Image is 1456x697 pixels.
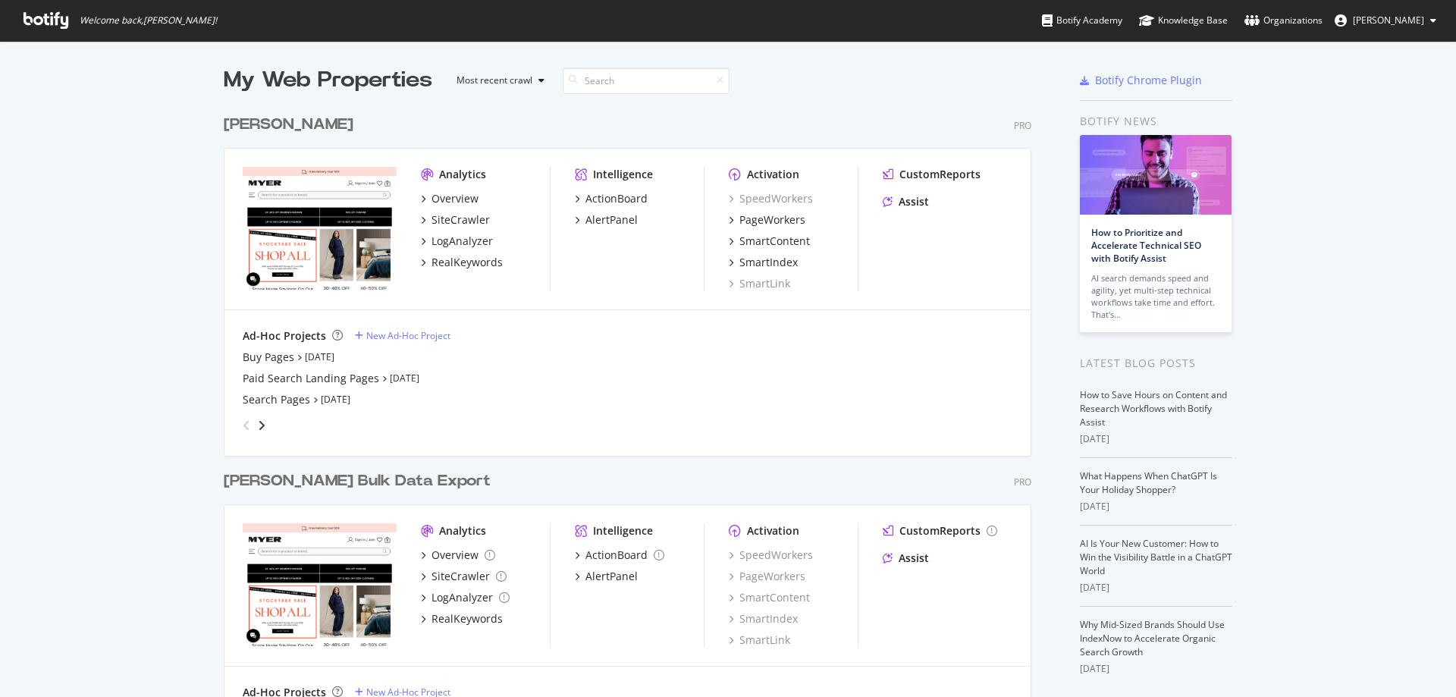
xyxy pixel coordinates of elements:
a: LogAnalyzer [421,590,510,605]
div: Pro [1014,119,1031,132]
a: AlertPanel [575,212,638,228]
img: How to Prioritize and Accelerate Technical SEO with Botify Assist [1080,135,1232,215]
a: Buy Pages [243,350,294,365]
a: [DATE] [321,393,350,406]
a: [DATE] [390,372,419,385]
a: RealKeywords [421,611,503,626]
a: SmartContent [729,590,810,605]
a: SmartIndex [729,255,798,270]
a: SpeedWorkers [729,548,813,563]
a: [PERSON_NAME] [224,114,359,136]
span: Welcome back, [PERSON_NAME] ! [80,14,217,27]
a: How to Prioritize and Accelerate Technical SEO with Botify Assist [1091,226,1201,265]
button: [PERSON_NAME] [1323,8,1448,33]
div: [DATE] [1080,581,1232,595]
a: SmartLink [729,633,790,648]
button: Most recent crawl [444,68,551,93]
div: RealKeywords [431,255,503,270]
a: SmartIndex [729,611,798,626]
span: Jadon Stewart [1353,14,1424,27]
div: Ad-Hoc Projects [243,328,326,344]
div: SmartIndex [739,255,798,270]
input: Search [563,68,730,94]
div: Organizations [1244,13,1323,28]
a: Overview [421,548,495,563]
div: Intelligence [593,167,653,182]
div: SiteCrawler [431,212,490,228]
a: [DATE] [305,350,334,363]
div: [DATE] [1080,432,1232,446]
a: LogAnalyzer [421,234,493,249]
div: CustomReports [899,167,981,182]
a: ActionBoard [575,548,664,563]
a: Why Mid-Sized Brands Should Use IndexNow to Accelerate Organic Search Growth [1080,618,1225,658]
div: SmartContent [739,234,810,249]
div: Botify Chrome Plugin [1095,73,1202,88]
div: Overview [431,548,479,563]
a: PageWorkers [729,212,805,228]
div: CustomReports [899,523,981,538]
div: RealKeywords [431,611,503,626]
a: AlertPanel [575,569,638,584]
a: Search Pages [243,392,310,407]
div: SiteCrawler [431,569,490,584]
div: Assist [899,551,929,566]
img: myersecondary.com [243,523,397,646]
a: CustomReports [883,167,981,182]
img: myer.com.au [243,167,397,290]
a: New Ad-Hoc Project [355,329,450,342]
div: LogAnalyzer [431,590,493,605]
div: Analytics [439,167,486,182]
div: angle-right [256,418,267,433]
div: Pro [1014,476,1031,488]
div: Activation [747,523,799,538]
a: Paid Search Landing Pages [243,371,379,386]
div: angle-left [237,413,256,438]
a: Assist [883,194,929,209]
a: SpeedWorkers [729,191,813,206]
a: PageWorkers [729,569,805,584]
a: What Happens When ChatGPT Is Your Holiday Shopper? [1080,469,1217,496]
a: SmartContent [729,234,810,249]
div: Intelligence [593,523,653,538]
div: Analytics [439,523,486,538]
div: ActionBoard [585,548,648,563]
div: Overview [431,191,479,206]
a: RealKeywords [421,255,503,270]
a: Botify Chrome Plugin [1080,73,1202,88]
div: [DATE] [1080,662,1232,676]
div: Botify Academy [1042,13,1122,28]
div: Botify news [1080,113,1232,130]
a: How to Save Hours on Content and Research Workflows with Botify Assist [1080,388,1227,429]
div: PageWorkers [739,212,805,228]
a: ActionBoard [575,191,648,206]
a: SiteCrawler [421,569,507,584]
div: Activation [747,167,799,182]
div: AlertPanel [585,569,638,584]
div: LogAnalyzer [431,234,493,249]
div: Most recent crawl [457,76,532,85]
div: ActionBoard [585,191,648,206]
a: [PERSON_NAME] Bulk Data Export [224,470,497,492]
a: AI Is Your New Customer: How to Win the Visibility Battle in a ChatGPT World [1080,537,1232,577]
div: Knowledge Base [1139,13,1228,28]
div: New Ad-Hoc Project [366,329,450,342]
div: Latest Blog Posts [1080,355,1232,372]
div: [PERSON_NAME] [224,114,353,136]
div: AI search demands speed and agility, yet multi-step technical workflows take time and effort. Tha... [1091,272,1220,321]
a: SmartLink [729,276,790,291]
a: Overview [421,191,479,206]
a: Assist [883,551,929,566]
a: CustomReports [883,523,997,538]
div: [DATE] [1080,500,1232,513]
div: AlertPanel [585,212,638,228]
